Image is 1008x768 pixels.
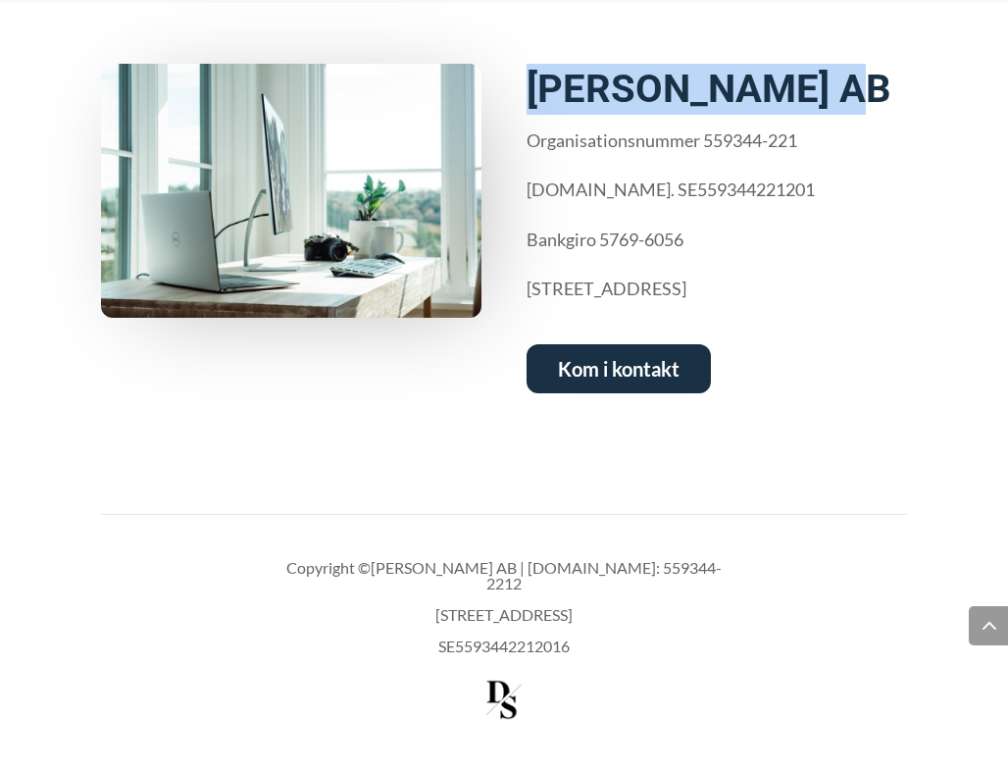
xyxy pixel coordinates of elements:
img: DS logo [480,677,528,724]
p: [DOMAIN_NAME]. SE559344221201 [527,174,908,223]
p: Bankgiro 5769-6056 [527,224,908,273]
span: Organisationsnummer 559344-221 [527,129,797,151]
img: start [101,64,482,319]
p: [STREET_ADDRESS] [271,607,736,639]
span: SE5593442212016 [438,637,570,655]
p: [PERSON_NAME] AB | [DOMAIN_NAME]: 559344-2212 [271,560,736,607]
h2: [PERSON_NAME] AB [527,64,908,125]
span: Copyright © [286,558,371,577]
p: [STREET_ADDRESS] [527,273,908,322]
a: Kom i kontakt [527,344,711,393]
